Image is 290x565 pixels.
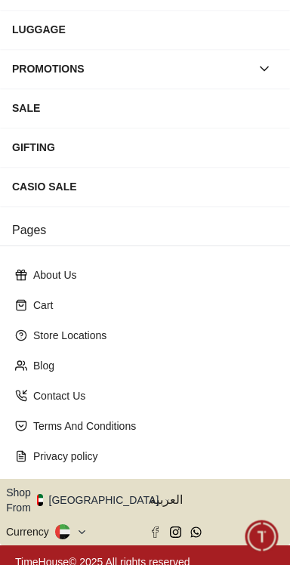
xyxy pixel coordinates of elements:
[33,358,269,373] p: Blog
[33,418,269,434] p: Terms And Conditions
[12,134,278,161] div: GIFTING
[150,485,284,515] button: العربية
[170,526,181,538] a: Instagram
[6,485,170,515] button: Shop From[GEOGRAPHIC_DATA]
[33,267,269,282] p: About Us
[190,526,202,538] a: Whatsapp
[33,388,269,403] p: Contact Us
[150,491,284,509] span: العربية
[150,526,161,538] a: Facebook
[33,298,269,313] p: Cart
[12,173,278,200] div: CASIO SALE
[6,524,55,539] div: Currency
[245,520,279,554] div: Chat Widget
[12,55,251,82] div: PROMOTIONS
[37,494,43,506] img: United Arab Emirates
[12,94,278,122] div: SALE
[33,328,269,343] p: Store Locations
[33,449,269,464] p: Privacy policy
[12,16,278,43] div: LUGGAGE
